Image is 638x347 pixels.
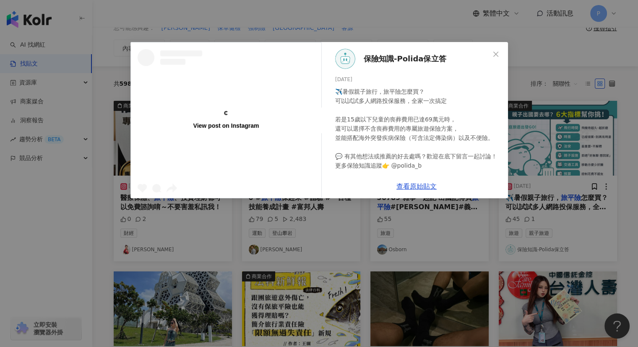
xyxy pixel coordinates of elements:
a: 查看原始貼文 [396,182,437,190]
button: Close [487,46,504,63]
img: KOL Avatar [335,49,355,69]
a: KOL Avatar保險知識-Polida保立答 [335,49,490,69]
div: View post on Instagram [193,122,259,129]
span: 保險知識-Polida保立答 [364,53,446,65]
span: close [492,51,499,58]
div: ✈️暑假親子旅行，旅平險怎麼買？ 可以試試多人網路投保服務，全家一次搞定 ​ 若是15歲以下兒童的喪葬費用已達69萬元時， 還可以選擇不含喪葬費用的專屬旅遊保險方案， 並能搭配海外突發疾病保險（... [335,87,501,198]
a: View post on Instagram [131,42,321,198]
div: [DATE] [335,76,501,84]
